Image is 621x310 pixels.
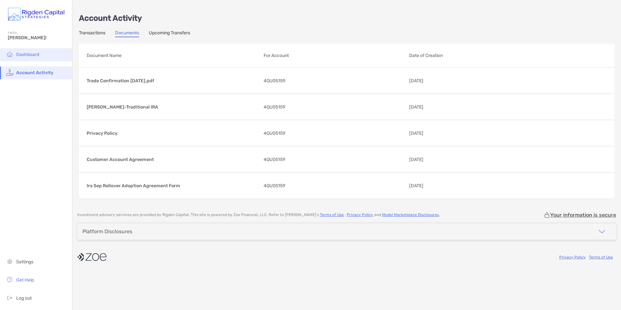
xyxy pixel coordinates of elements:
span: 4QU05159 [264,103,285,111]
span: Log out [16,295,32,301]
span: Settings [16,259,33,265]
p: Account Activity [79,14,615,22]
span: 4QU05159 [264,77,285,85]
img: logout icon [6,294,14,302]
p: For Account [264,52,404,60]
a: Terms of Use [589,255,613,259]
img: settings icon [6,258,14,265]
span: 4QU05159 [264,129,285,137]
div: Platform Disclosures [82,228,132,235]
span: Account Activity [16,70,53,75]
p: [PERSON_NAME]-Traditional IRA [87,103,258,111]
a: Terms of Use [320,212,344,217]
p: [DATE] [409,103,487,111]
p: [DATE] [409,77,487,85]
a: Upcoming Transfers [149,30,190,37]
span: Dashboard [16,52,39,57]
span: Get Help [16,277,34,283]
img: icon arrow [598,228,606,235]
span: 4QU05159 [264,182,285,190]
p: Date of Creation [409,52,565,60]
span: [PERSON_NAME]! [8,35,68,40]
p: Your information is secure [550,212,616,218]
p: Privacy Policy [87,129,258,137]
p: [DATE] [409,155,487,164]
a: Transactions [79,30,105,37]
p: Customer Account Agreement [87,155,258,164]
p: [DATE] [409,129,487,137]
span: 4QU05159 [264,155,285,164]
p: Document Name [87,52,258,60]
img: company logo [77,250,106,264]
p: Ira Sep Rollover Adoption Agreement Form [87,182,258,190]
img: activity icon [6,68,14,76]
a: Privacy Policy [559,255,586,259]
p: [DATE] [409,182,487,190]
a: Model Marketplace Disclosures [382,212,439,217]
img: Zoe Logo [8,3,64,26]
a: Privacy Policy [347,212,373,217]
img: get-help icon [6,276,14,283]
p: Trade Confirmation [DATE].pdf [87,77,258,85]
p: Investment advisory services are provided by Rigden Capital . This site is powered by Zoe Financi... [77,212,440,217]
a: Documents [115,30,139,37]
img: household icon [6,50,14,58]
